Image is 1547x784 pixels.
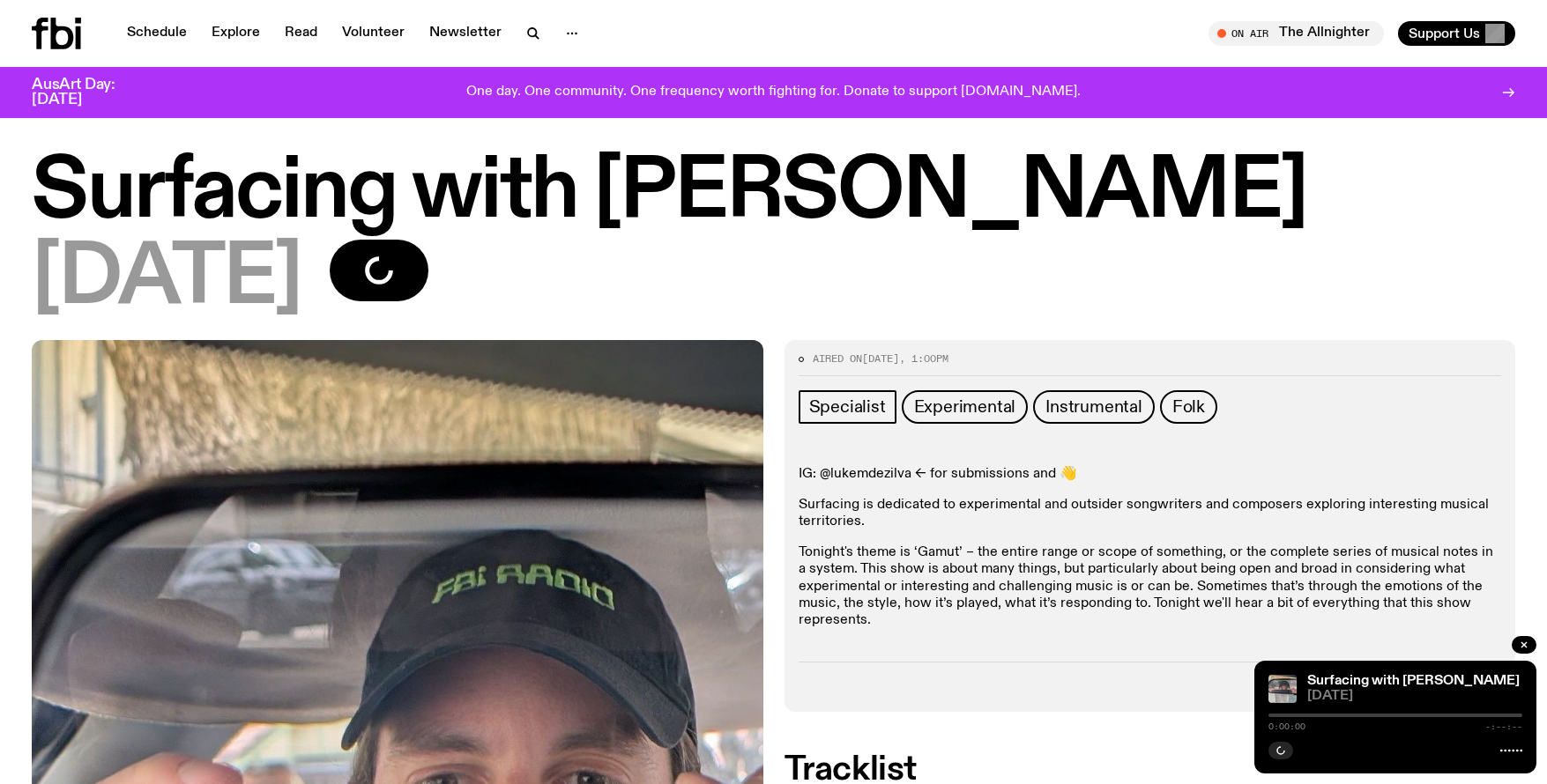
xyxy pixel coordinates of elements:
[1398,21,1515,46] button: Support Us
[32,78,145,107] h3: AusArt Day: [DATE]
[1209,21,1384,46] button: On AirThe Allnighter
[466,85,1081,100] p: One day. One community. One frequency worth fighting for. Donate to support [DOMAIN_NAME].
[1485,722,1522,731] span: -:--:--
[809,397,886,417] span: Specialist
[116,21,197,46] a: Schedule
[1268,722,1305,731] span: 0:00:00
[274,21,328,46] a: Read
[862,351,899,366] span: [DATE]
[1307,674,1520,688] a: Surfacing with [PERSON_NAME]
[1307,690,1522,703] span: [DATE]
[914,397,1016,417] span: Experimental
[813,351,862,366] span: Aired on
[799,497,1502,530] p: Surfacing is dedicated to experimental and outsider songwriters and composers exploring interesti...
[419,21,512,46] a: Newsletter
[32,240,301,319] span: [DATE]
[1172,397,1205,417] span: Folk
[799,390,896,424] a: Specialist
[201,21,271,46] a: Explore
[902,390,1029,424] a: Experimental
[1045,397,1142,417] span: Instrumental
[799,544,1502,629] p: Tonight's theme is ‘Gamut’ – the entire range or scope of something, or the complete series of mu...
[1033,390,1155,424] a: Instrumental
[1160,390,1217,424] a: Folk
[799,466,1502,483] p: IG: @lukemdezilva <- for submissions and 👋
[899,351,948,366] span: , 1:00pm
[331,21,415,46] a: Volunteer
[1409,26,1480,41] span: Support Us
[32,153,1515,233] h1: Surfacing with [PERSON_NAME]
